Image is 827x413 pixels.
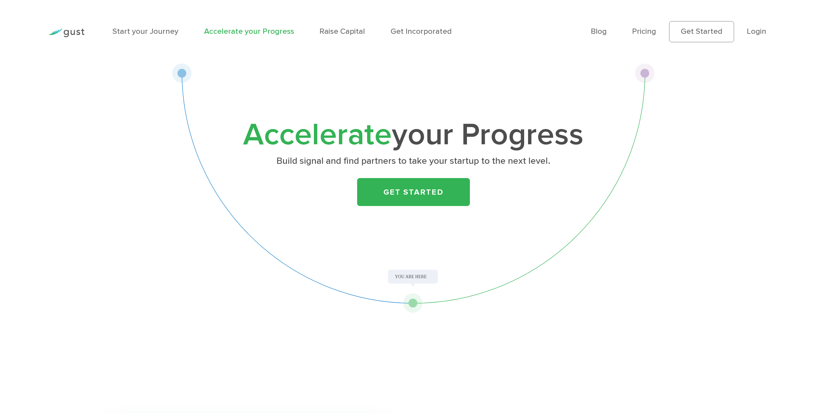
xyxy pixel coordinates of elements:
span: Accelerate [243,116,392,153]
a: Start your Journey [112,27,178,36]
a: Get Started [357,178,470,206]
a: Accelerate your Progress [204,27,294,36]
a: Login [747,27,766,36]
a: Pricing [632,27,656,36]
img: Gust Logo [48,29,84,37]
a: Get Started [669,21,734,42]
a: Get Incorporated [391,27,452,36]
h1: your Progress [240,121,587,149]
a: Blog [591,27,607,36]
p: Build signal and find partners to take your startup to the next level. [243,155,584,167]
a: Raise Capital [319,27,365,36]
